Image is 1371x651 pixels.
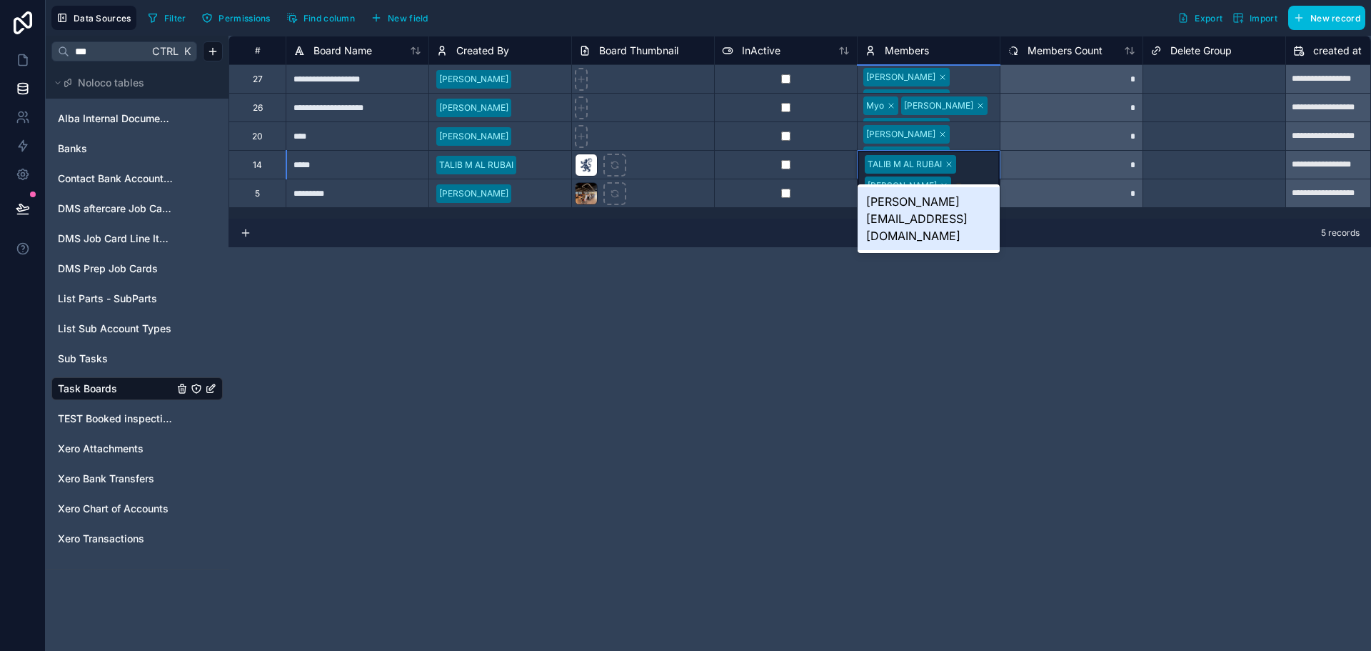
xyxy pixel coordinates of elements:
[58,232,174,246] a: DMS Job Card Line Items
[58,141,87,156] span: Banks
[1227,6,1282,30] button: Import
[58,472,154,486] span: Xero Bank Transfers
[866,121,935,134] div: [PERSON_NAME]
[439,187,508,200] div: [PERSON_NAME]
[885,44,929,58] span: Members
[51,347,223,370] div: Sub Tasks
[58,382,174,396] a: Task Boards
[51,467,223,490] div: Xero Bank Transfers
[439,159,513,172] div: TALIB M AL RUBAI
[868,158,942,171] div: TALIB M AL RUBAI
[51,317,223,340] div: List Sub Account Types
[58,532,174,546] a: Xero Transactions
[439,130,508,143] div: [PERSON_NAME]
[51,497,223,520] div: Xero Chart of Accounts
[1250,13,1277,24] span: Import
[196,7,281,29] a: Permissions
[868,179,937,192] div: [PERSON_NAME]
[1310,13,1360,24] span: New record
[58,502,169,516] span: Xero Chart of Accounts
[51,257,223,280] div: DMS Prep Job Cards
[58,111,174,126] a: Alba Internal Documents
[1321,227,1360,239] span: 5 records
[1170,44,1232,58] span: Delete Group
[151,42,180,60] span: Ctrl
[58,442,174,456] a: Xero Attachments
[51,287,223,310] div: List Parts - SubParts
[58,472,174,486] a: Xero Bank Transfers
[253,74,263,85] div: 27
[58,141,174,156] a: Banks
[858,187,1000,250] div: [PERSON_NAME][EMAIL_ADDRESS][DOMAIN_NAME]
[303,13,355,24] span: Find column
[74,13,131,24] span: Data Sources
[252,131,263,142] div: 20
[58,292,174,306] a: List Parts - SubParts
[219,13,270,24] span: Permissions
[51,407,223,430] div: TEST Booked inspections
[255,188,260,199] div: 5
[866,92,935,105] div: [PERSON_NAME]
[182,46,192,56] span: K
[58,322,174,336] a: List Sub Account Types
[58,172,174,186] a: Contact Bank Account information
[58,412,174,426] a: TEST Booked inspections
[281,7,360,29] button: Find column
[866,149,935,162] div: [PERSON_NAME]
[51,167,223,190] div: Contact Bank Account information
[164,13,186,24] span: Filter
[240,45,275,56] div: #
[51,6,136,30] button: Data Sources
[742,44,780,58] span: InActive
[388,13,428,24] span: New field
[253,102,263,114] div: 26
[58,322,171,336] span: List Sub Account Types
[58,352,108,366] span: Sub Tasks
[1172,6,1227,30] button: Export
[904,99,973,112] div: [PERSON_NAME]
[51,73,214,93] button: Noloco tables
[1028,44,1103,58] span: Members Count
[58,382,117,396] span: Task Boards
[253,159,262,171] div: 14
[51,227,223,250] div: DMS Job Card Line Items
[51,137,223,160] div: Banks
[366,7,433,29] button: New field
[142,7,191,29] button: Filter
[58,532,144,546] span: Xero Transactions
[78,76,144,90] span: Noloco tables
[1288,6,1365,30] button: New record
[866,71,935,84] div: [PERSON_NAME]
[1313,44,1362,58] span: created at
[51,377,223,400] div: Task Boards
[51,107,223,130] div: Alba Internal Documents
[456,44,509,58] span: Created By
[58,502,174,516] a: Xero Chart of Accounts
[313,44,372,58] span: Board Name
[51,437,223,460] div: Xero Attachments
[866,99,884,112] div: Myo
[51,527,223,550] div: Xero Transactions
[196,7,275,29] button: Permissions
[439,73,508,86] div: [PERSON_NAME]
[1282,6,1365,30] a: New record
[58,442,144,456] span: Xero Attachments
[58,262,158,276] span: DMS Prep Job Cards
[439,101,508,114] div: [PERSON_NAME]
[599,44,678,58] span: Board Thumbnail
[58,352,174,366] a: Sub Tasks
[1195,13,1222,24] span: Export
[58,292,157,306] span: List Parts - SubParts
[866,128,935,141] div: [PERSON_NAME]
[58,262,174,276] a: DMS Prep Job Cards
[58,202,174,216] a: DMS aftercare Job Cards
[51,197,223,220] div: DMS aftercare Job Cards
